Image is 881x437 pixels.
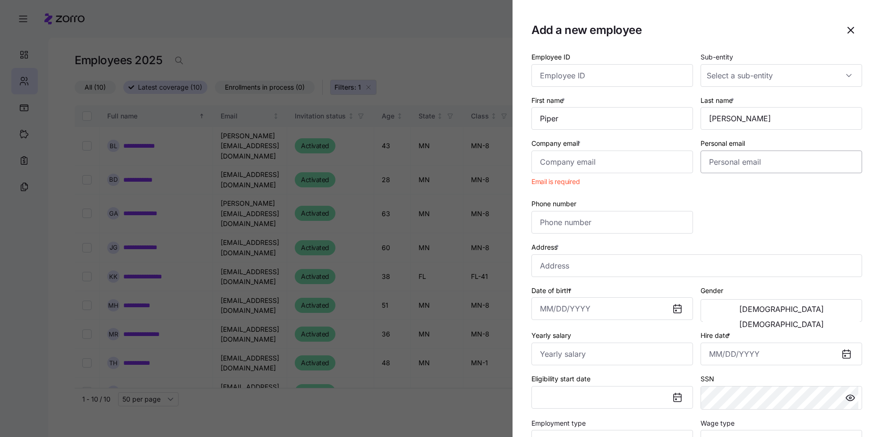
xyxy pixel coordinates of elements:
input: MM/DD/YYYY [701,343,862,365]
label: SSN [701,374,714,384]
label: Company email [531,138,582,149]
span: [DEMOGRAPHIC_DATA] [739,305,824,313]
input: Phone number [531,211,693,234]
input: Address [531,254,862,277]
label: Last name [701,95,736,106]
label: Wage type [701,418,735,429]
h1: Add a new employee [531,23,836,37]
label: Phone number [531,199,576,209]
label: Employment type [531,418,586,429]
input: Personal email [701,151,862,173]
label: Eligibility start date [531,374,590,384]
label: Sub-entity [701,52,733,62]
label: Personal email [701,138,745,149]
label: Hire date [701,330,732,341]
input: Company email [531,151,693,173]
input: Yearly salary [531,343,693,365]
input: Select a sub-entity [701,64,862,87]
span: Email is required [531,177,580,186]
input: Last name [701,107,862,130]
label: Yearly salary [531,330,571,341]
label: Employee ID [531,52,570,62]
label: First name [531,95,567,106]
label: Gender [701,286,723,296]
span: [DEMOGRAPHIC_DATA] [739,320,824,328]
input: Employee ID [531,64,693,87]
label: Date of birth [531,286,573,296]
input: First name [531,107,693,130]
input: MM/DD/YYYY [531,297,693,320]
label: Address [531,242,561,252]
